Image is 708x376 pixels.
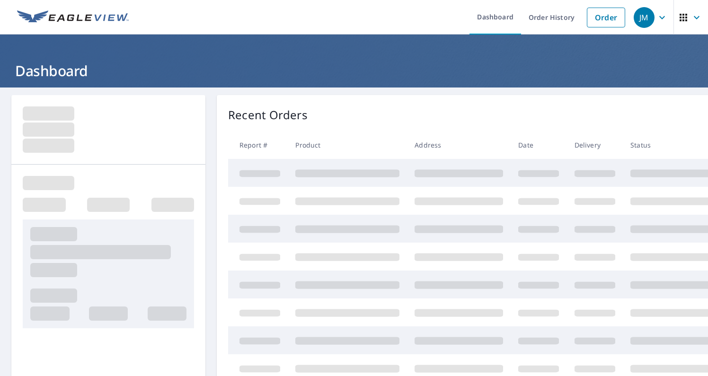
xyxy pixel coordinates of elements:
div: JM [634,7,655,28]
th: Delivery [567,131,623,159]
th: Product [288,131,407,159]
th: Date [511,131,566,159]
a: Order [587,8,625,27]
th: Address [407,131,511,159]
p: Recent Orders [228,106,308,123]
img: EV Logo [17,10,129,25]
th: Report # [228,131,288,159]
h1: Dashboard [11,61,697,80]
